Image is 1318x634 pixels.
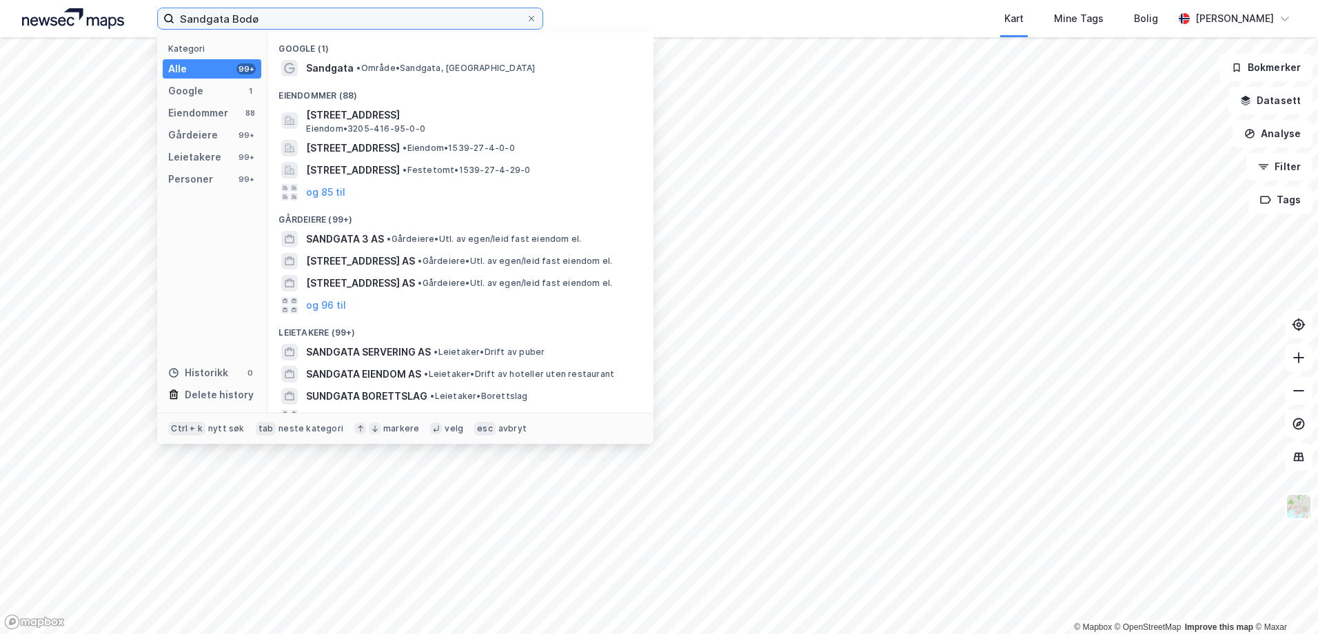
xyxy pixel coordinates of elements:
[267,79,653,104] div: Eiendommer (88)
[306,107,637,123] span: [STREET_ADDRESS]
[1228,87,1312,114] button: Datasett
[306,184,345,201] button: og 85 til
[306,60,354,76] span: Sandgata
[1134,10,1158,27] div: Bolig
[424,369,614,380] span: Leietaker • Drift av hoteller uten restaurant
[306,231,384,247] span: SANDGATA 3 AS
[1286,493,1312,520] img: Z
[403,165,407,175] span: •
[418,256,612,267] span: Gårdeiere • Utl. av egen/leid fast eiendom el.
[1233,120,1312,147] button: Analyse
[236,63,256,74] div: 99+
[306,344,431,360] span: SANDGATA SERVERING AS
[434,347,545,358] span: Leietaker • Drift av puber
[278,423,343,434] div: neste kategori
[168,105,228,121] div: Eiendommer
[356,63,535,74] span: Område • Sandgata, [GEOGRAPHIC_DATA]
[306,140,400,156] span: [STREET_ADDRESS]
[245,85,256,96] div: 1
[245,367,256,378] div: 0
[22,8,124,29] img: logo.a4113a55bc3d86da70a041830d287a7e.svg
[208,423,245,434] div: nytt søk
[1246,153,1312,181] button: Filter
[256,422,276,436] div: tab
[245,108,256,119] div: 88
[306,275,415,292] span: [STREET_ADDRESS] AS
[168,43,261,54] div: Kategori
[306,162,400,178] span: [STREET_ADDRESS]
[168,149,221,165] div: Leietakere
[387,234,391,244] span: •
[418,278,612,289] span: Gårdeiere • Utl. av egen/leid fast eiendom el.
[424,369,428,379] span: •
[403,165,530,176] span: Festetomt • 1539-27-4-29-0
[306,123,425,134] span: Eiendom • 3205-416-95-0-0
[267,32,653,57] div: Google (1)
[168,365,228,381] div: Historikk
[236,174,256,185] div: 99+
[356,63,361,73] span: •
[267,203,653,228] div: Gårdeiere (99+)
[1195,10,1274,27] div: [PERSON_NAME]
[403,143,514,154] span: Eiendom • 1539-27-4-0-0
[1185,622,1253,632] a: Improve this map
[168,61,187,77] div: Alle
[236,130,256,141] div: 99+
[474,422,496,436] div: esc
[306,388,427,405] span: SUNDGATA BORETTSLAG
[1249,568,1318,634] iframe: Chat Widget
[174,8,526,29] input: Søk på adresse, matrikkel, gårdeiere, leietakere eller personer
[4,614,65,630] a: Mapbox homepage
[1054,10,1104,27] div: Mine Tags
[168,171,213,187] div: Personer
[1115,622,1182,632] a: OpenStreetMap
[1074,622,1112,632] a: Mapbox
[445,423,463,434] div: velg
[1249,568,1318,634] div: Kontrollprogram for chat
[168,83,203,99] div: Google
[236,152,256,163] div: 99+
[418,278,422,288] span: •
[430,391,527,402] span: Leietaker • Borettslag
[306,297,346,314] button: og 96 til
[168,127,218,143] div: Gårdeiere
[306,253,415,269] span: [STREET_ADDRESS] AS
[306,410,346,427] button: og 96 til
[267,316,653,341] div: Leietakere (99+)
[434,347,438,357] span: •
[1004,10,1024,27] div: Kart
[403,143,407,153] span: •
[387,234,581,245] span: Gårdeiere • Utl. av egen/leid fast eiendom el.
[498,423,527,434] div: avbryt
[383,423,419,434] div: markere
[306,366,421,382] span: SANDGATA EIENDOM AS
[1219,54,1312,81] button: Bokmerker
[1248,186,1312,214] button: Tags
[430,391,434,401] span: •
[168,422,205,436] div: Ctrl + k
[418,256,422,266] span: •
[185,387,254,403] div: Delete history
